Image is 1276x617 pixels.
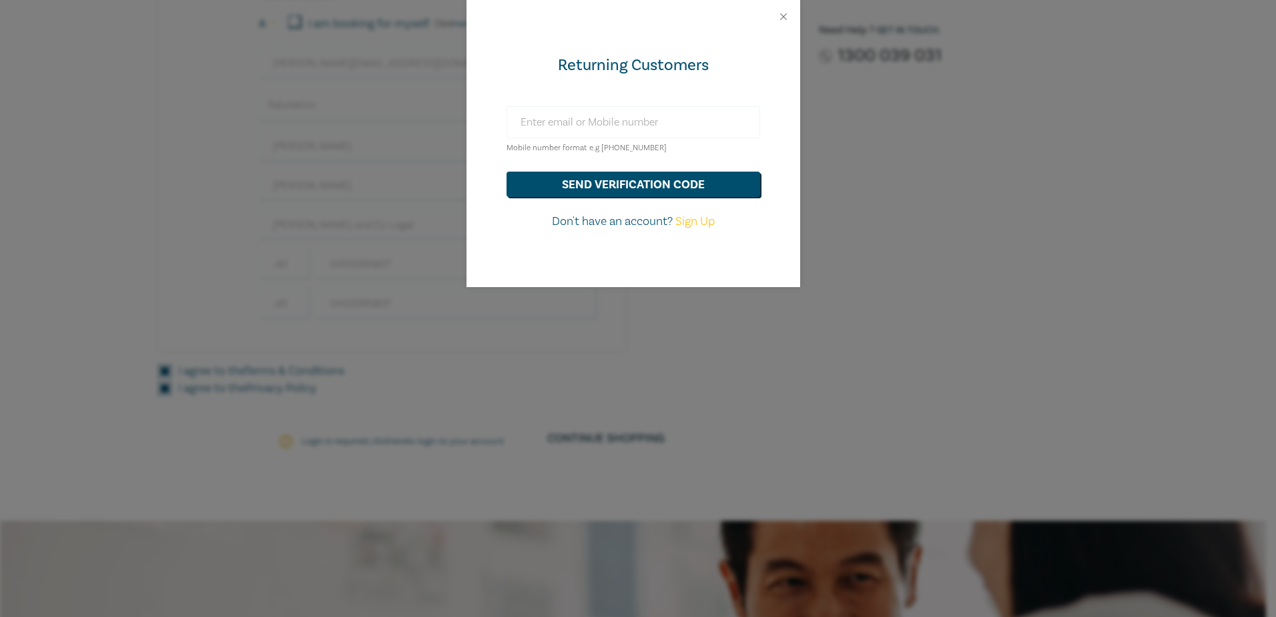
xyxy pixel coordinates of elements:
[507,106,760,138] input: Enter email or Mobile number
[507,143,667,153] small: Mobile number format e.g [PHONE_NUMBER]
[507,55,760,76] div: Returning Customers
[777,11,789,23] button: Close
[507,172,760,197] button: send verification code
[675,214,715,229] a: Sign Up
[507,213,760,230] p: Don't have an account?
